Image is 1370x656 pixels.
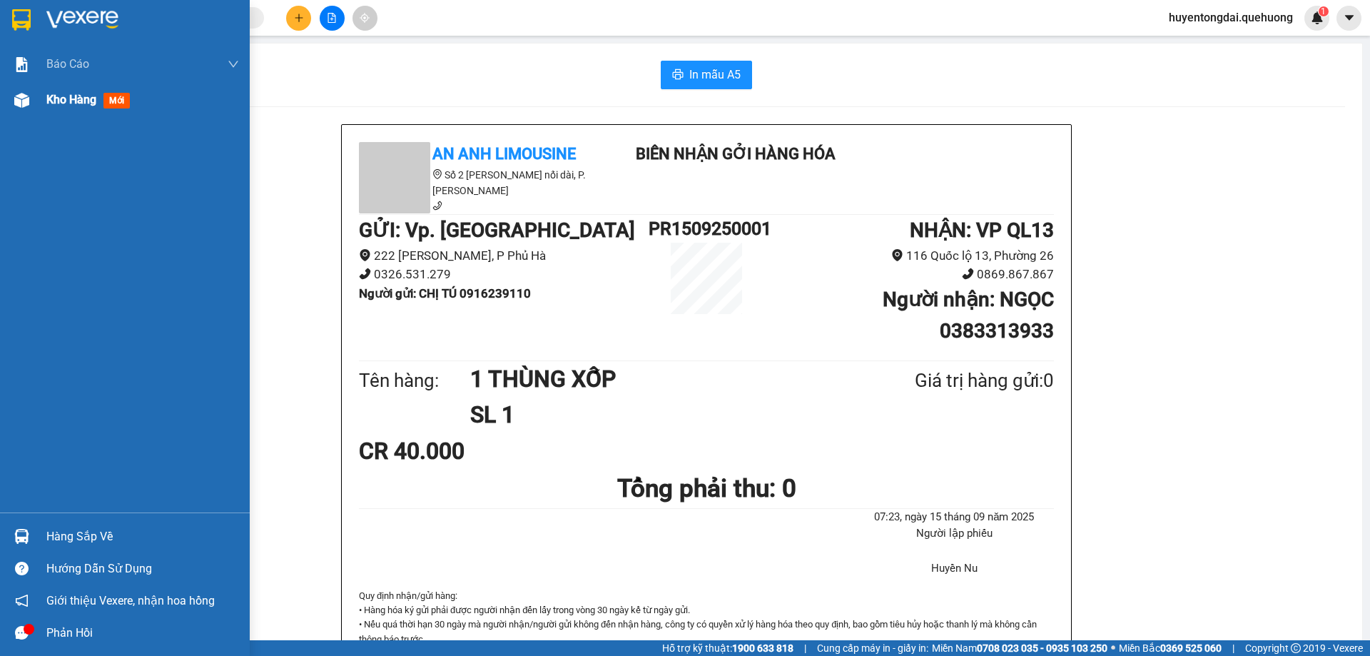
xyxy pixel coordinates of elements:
li: Số 2 [PERSON_NAME] nối dài, P. [PERSON_NAME] [359,167,616,198]
span: question-circle [15,562,29,575]
span: In mẫu A5 [689,66,741,84]
span: environment [359,249,371,261]
li: Huyền Nu [855,560,1054,577]
b: An Anh Limousine [432,145,576,163]
b: GỬI : Vp. [GEOGRAPHIC_DATA] [359,218,635,242]
h1: PR1509250001 [649,215,764,243]
p: • Hàng hóa ký gửi phải được người nhận đến lấy trong vòng 30 ngày kể từ ngày gửi. [359,603,1054,617]
span: message [15,626,29,640]
b: Người nhận : NGỌC 0383313933 [883,288,1054,343]
span: phone [962,268,974,280]
li: 0326.531.279 [359,265,649,284]
span: Hỗ trợ kỹ thuật: [662,640,793,656]
img: logo-vxr [12,9,31,31]
div: Phản hồi [46,622,239,644]
span: ⚪️ [1111,645,1115,651]
h1: SL 1 [470,397,846,433]
span: phone [432,201,442,211]
li: 07:23, ngày 15 tháng 09 năm 2025 [855,509,1054,526]
span: Kho hàng [46,93,96,106]
span: environment [891,249,903,261]
span: Miền Nam [932,640,1107,656]
li: Người lập phiếu [855,525,1054,543]
button: printerIn mẫu A5 [661,61,752,89]
b: Biên nhận gởi hàng hóa [92,21,137,137]
span: mới [103,93,130,109]
b: NHẬN : VP QL13 [910,218,1054,242]
sup: 1 [1319,6,1329,16]
span: Báo cáo [46,55,89,73]
li: 0869.867.867 [764,265,1054,284]
strong: 1900 633 818 [732,642,793,654]
strong: 0708 023 035 - 0935 103 250 [977,642,1107,654]
span: phone [359,268,371,280]
button: aim [352,6,377,31]
b: Biên nhận gởi hàng hóa [636,145,836,163]
span: file-add [327,13,337,23]
h1: 1 THÙNG XỐP [470,361,846,397]
span: printer [672,69,684,82]
div: Hàng sắp về [46,526,239,547]
span: copyright [1291,643,1301,653]
div: Giá trị hàng gửi: 0 [846,366,1054,395]
span: caret-down [1343,11,1356,24]
button: plus [286,6,311,31]
div: CR 40.000 [359,433,588,469]
span: plus [294,13,304,23]
img: warehouse-icon [14,93,29,108]
h1: Tổng phải thu: 0 [359,469,1054,508]
span: | [804,640,806,656]
span: down [228,59,239,70]
span: | [1232,640,1234,656]
button: file-add [320,6,345,31]
span: environment [432,169,442,179]
li: 116 Quốc lộ 13, Phường 26 [764,246,1054,266]
span: notification [15,594,29,607]
strong: 0369 525 060 [1160,642,1222,654]
span: Miền Bắc [1119,640,1222,656]
span: huyentongdai.quehuong [1157,9,1304,26]
div: Tên hàng: [359,366,470,395]
span: aim [360,13,370,23]
img: warehouse-icon [14,529,29,544]
p: • Nếu quá thời hạn 30 ngày mà người nhận/người gửi không đến nhận hàng, công ty có quyền xử lý hà... [359,617,1054,647]
li: 222 [PERSON_NAME], P Phủ Hà [359,246,649,266]
div: Hướng dẫn sử dụng [46,558,239,580]
span: 1 [1321,6,1326,16]
span: Cung cấp máy in - giấy in: [817,640,928,656]
button: caret-down [1336,6,1361,31]
span: Giới thiệu Vexere, nhận hoa hồng [46,592,215,610]
b: An Anh Limousine [18,92,78,159]
img: solution-icon [14,57,29,72]
img: icon-new-feature [1311,11,1324,24]
b: Người gửi : CHỊ TÚ 0916239110 [359,286,531,301]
